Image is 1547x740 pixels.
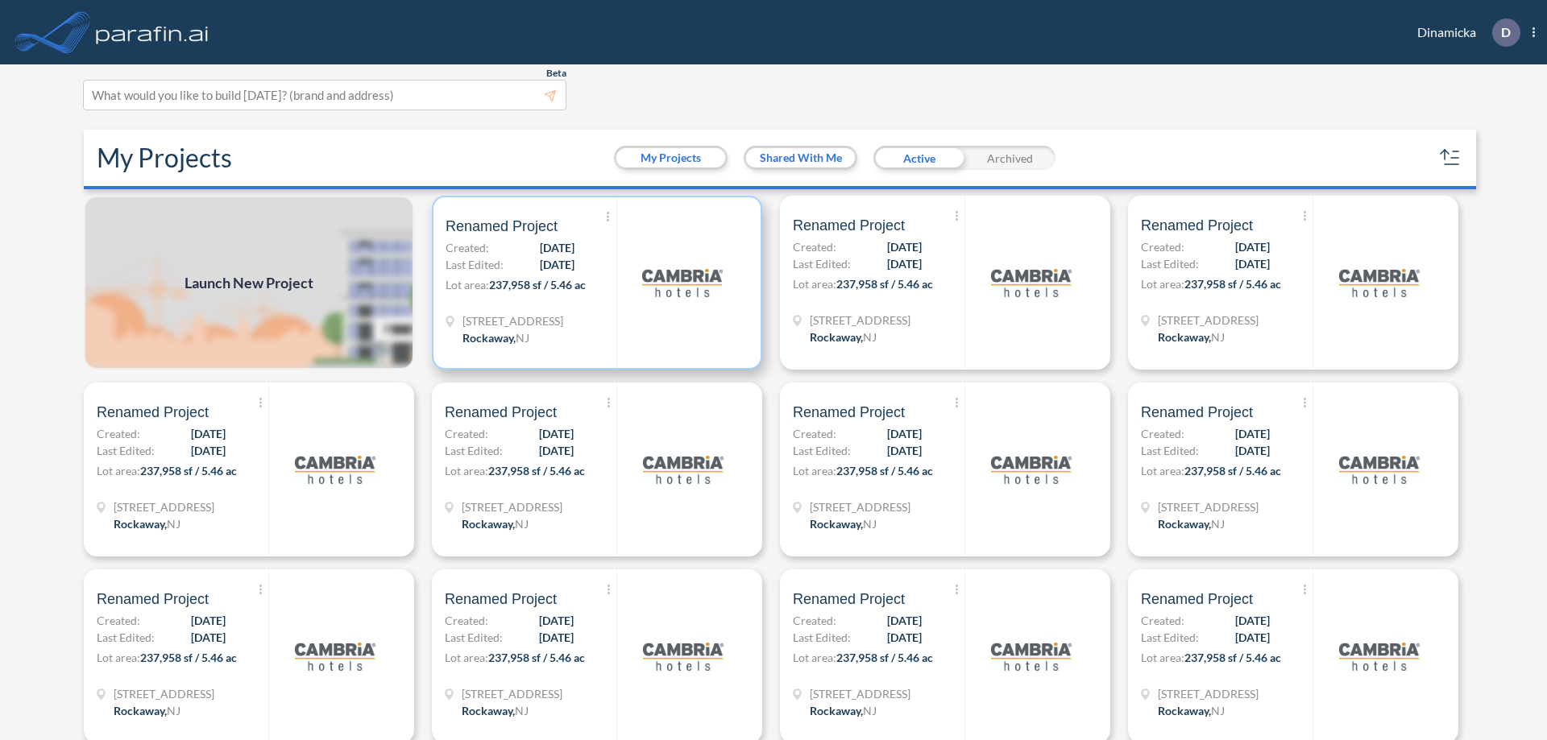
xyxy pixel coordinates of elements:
[810,704,863,717] span: Rockaway ,
[167,517,180,531] span: NJ
[1158,329,1225,345] div: Rockaway, NJ
[97,425,140,442] span: Created:
[1158,515,1225,532] div: Rockaway, NJ
[140,464,237,477] span: 237,958 sf / 5.46 ac
[810,517,863,531] span: Rockaway ,
[810,498,910,515] span: 321 Mt Hope Ave
[810,330,863,344] span: Rockaway ,
[445,612,488,629] span: Created:
[445,464,488,477] span: Lot area:
[446,256,504,273] span: Last Edited:
[114,702,180,719] div: Rockaway, NJ
[887,425,922,442] span: [DATE]
[114,498,214,515] span: 321 Mt Hope Ave
[887,612,922,629] span: [DATE]
[1141,425,1184,442] span: Created:
[863,330,877,344] span: NJ
[114,517,167,531] span: Rockaway ,
[1158,330,1211,344] span: Rockaway ,
[863,517,877,531] span: NJ
[445,589,557,609] span: Renamed Project
[887,629,922,646] span: [DATE]
[1158,312,1259,329] span: 321 Mt Hope Ave
[887,442,922,459] span: [DATE]
[887,255,922,272] span: [DATE]
[462,704,515,717] span: Rockaway ,
[1339,616,1420,697] img: logo
[97,629,155,646] span: Last Edited:
[1141,216,1253,235] span: Renamed Project
[540,256,574,273] span: [DATE]
[1158,685,1259,702] span: 321 Mt Hope Ave
[97,589,209,609] span: Renamed Project
[810,702,877,719] div: Rockaway, NJ
[793,442,851,459] span: Last Edited:
[488,464,585,477] span: 237,958 sf / 5.46 ac
[114,685,214,702] span: 321 Mt Hope Ave
[462,515,529,532] div: Rockaway, NJ
[445,629,503,646] span: Last Edited:
[446,239,489,256] span: Created:
[1235,612,1270,629] span: [DATE]
[140,651,237,664] span: 237,958 sf / 5.46 ac
[97,143,232,173] h2: My Projects
[793,238,836,255] span: Created:
[462,498,562,515] span: 321 Mt Hope Ave
[539,612,574,629] span: [DATE]
[836,464,933,477] span: 237,958 sf / 5.46 ac
[539,425,574,442] span: [DATE]
[191,425,226,442] span: [DATE]
[836,277,933,291] span: 237,958 sf / 5.46 ac
[991,429,1072,510] img: logo
[793,425,836,442] span: Created:
[462,702,529,719] div: Rockaway, NJ
[793,651,836,664] span: Lot area:
[539,629,574,646] span: [DATE]
[1158,498,1259,515] span: 321 Mt Hope Ave
[1141,442,1199,459] span: Last Edited:
[1158,704,1211,717] span: Rockaway ,
[445,425,488,442] span: Created:
[1235,442,1270,459] span: [DATE]
[793,216,905,235] span: Renamed Project
[295,616,375,697] img: logo
[1141,255,1199,272] span: Last Edited:
[810,515,877,532] div: Rockaway, NJ
[746,148,855,167] button: Shared With Me
[1235,629,1270,646] span: [DATE]
[97,612,140,629] span: Created:
[642,242,723,323] img: logo
[1184,464,1281,477] span: 237,958 sf / 5.46 ac
[114,515,180,532] div: Rockaway, NJ
[446,217,558,236] span: Renamed Project
[1141,589,1253,609] span: Renamed Project
[167,704,180,717] span: NJ
[445,442,503,459] span: Last Edited:
[1184,651,1281,664] span: 237,958 sf / 5.46 ac
[191,442,226,459] span: [DATE]
[97,651,140,664] span: Lot area:
[515,517,529,531] span: NJ
[489,278,586,291] span: 237,958 sf / 5.46 ac
[887,238,922,255] span: [DATE]
[462,517,515,531] span: Rockaway ,
[1235,425,1270,442] span: [DATE]
[964,146,1056,170] div: Archived
[793,612,836,629] span: Created:
[1501,25,1511,39] p: D
[1141,464,1184,477] span: Lot area:
[1158,702,1225,719] div: Rockaway, NJ
[1141,403,1253,422] span: Renamed Project
[539,442,574,459] span: [DATE]
[445,651,488,664] span: Lot area:
[185,272,313,294] span: Launch New Project
[1235,255,1270,272] span: [DATE]
[97,464,140,477] span: Lot area:
[515,704,529,717] span: NJ
[991,242,1072,323] img: logo
[810,685,910,702] span: 321 Mt Hope Ave
[546,67,566,80] span: Beta
[1141,651,1184,664] span: Lot area:
[93,16,212,48] img: logo
[1211,704,1225,717] span: NJ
